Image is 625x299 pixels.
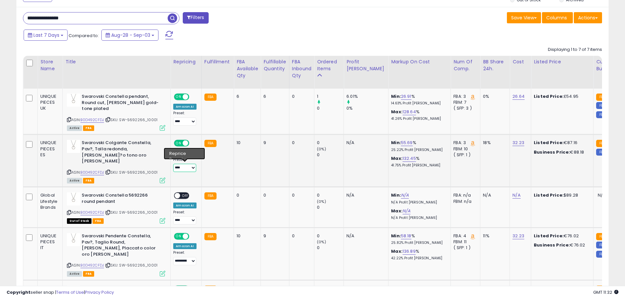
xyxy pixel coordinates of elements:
[105,263,157,268] span: | SKU: SW-5692266_10001
[534,149,570,155] b: Business Price:
[317,105,344,111] div: 0
[40,233,57,251] div: UNIQUE PIECES IT
[346,94,388,99] div: 6.01%
[574,12,602,23] button: Actions
[403,208,410,214] a: N/A
[317,58,341,72] div: Ordered Items
[346,105,388,111] div: 0%
[317,146,326,152] small: (0%)
[346,192,383,198] div: N/A
[596,140,608,147] small: FBA
[292,58,312,79] div: FBA inbound Qty
[391,233,446,245] div: %
[173,111,197,126] div: Preset:
[67,94,80,107] img: 31Sf5GfYzkL._SL40_.jpg
[173,150,196,156] div: Amazon AI
[24,30,68,41] button: Last 7 Days
[40,58,60,72] div: Store Name
[453,105,475,111] div: ( SFP: 3 )
[598,192,606,198] span: N/A
[534,242,588,248] div: €76.02
[188,140,199,146] span: OFF
[204,233,217,240] small: FBA
[317,192,344,198] div: 0
[173,104,196,110] div: Amazon AI
[237,58,258,79] div: FBA Available Qty
[596,242,609,248] small: FBM
[83,271,94,277] span: FBA
[596,111,609,118] small: FBM
[534,233,564,239] b: Listed Price:
[237,94,256,99] div: 6
[453,245,475,251] div: ( SFP: 1 )
[67,192,165,223] div: ASIN:
[7,289,31,295] strong: Copyright
[596,149,609,156] small: FBM
[512,139,524,146] a: 32.23
[596,102,609,109] small: FBM
[401,139,413,146] a: 55.69
[534,233,588,239] div: €76.02
[204,58,231,65] div: Fulfillment
[292,140,309,146] div: 0
[85,289,114,295] a: Privacy Policy
[93,218,104,224] span: FBA
[388,56,451,89] th: The percentage added to the cost of goods (COGS) that forms the calculator for Min & Max prices.
[173,203,196,208] div: Amazon AI
[534,93,564,99] b: Listed Price:
[40,94,57,112] div: UNIQUE PIECES UK
[67,218,92,224] span: All listings that are currently out of stock and unavailable for purchase on Amazon
[403,109,416,115] a: 128.64
[391,139,401,146] b: Min:
[483,140,505,146] div: 18%
[512,192,520,199] a: N/A
[263,192,284,198] div: 0
[82,233,161,259] b: Swarovski Pendente Constella, Pav?, Taglio Round, [PERSON_NAME], Placcato color oro [PERSON_NAME]
[188,94,199,100] span: OFF
[391,248,403,254] b: Max:
[263,140,284,146] div: 9
[453,99,475,105] div: FBM: 7
[40,192,57,210] div: Global Lifestyle Brands
[453,146,475,152] div: FBM: 10
[391,163,446,168] p: 41.75% Profit [PERSON_NAME]
[33,32,59,38] span: Last 7 Days
[175,234,183,239] span: ON
[67,271,82,277] span: All listings currently available for purchase on Amazon
[180,193,191,199] span: OFF
[391,216,446,220] p: N/A Profit [PERSON_NAME]
[175,94,183,100] span: ON
[317,204,344,210] div: 0
[346,233,383,239] div: N/A
[65,58,168,65] div: Title
[188,234,199,239] span: OFF
[534,192,588,198] div: $89.28
[67,178,82,183] span: All listings currently available for purchase on Amazon
[317,199,326,204] small: (0%)
[534,139,564,146] b: Listed Price:
[391,156,446,168] div: %
[401,192,409,199] a: N/A
[391,233,401,239] b: Min:
[391,94,446,106] div: %
[173,58,199,65] div: Repricing
[175,140,183,146] span: ON
[83,125,94,131] span: FBA
[391,117,446,121] p: 41.26% Profit [PERSON_NAME]
[401,233,411,239] a: 58.18
[391,241,446,245] p: 25.82% Profit [PERSON_NAME]
[453,199,475,204] div: FBM: n/a
[512,233,524,239] a: 32.23
[317,245,344,251] div: 0
[82,140,161,166] b: Swarovski Colgante Constella, Pav?, Talla redonda, [PERSON_NAME]?o tono oro [PERSON_NAME]
[453,233,475,239] div: FBA: 4
[391,101,446,106] p: 14.63% Profit [PERSON_NAME]
[453,239,475,245] div: FBM: 11
[391,148,446,152] p: 25.22% Profit [PERSON_NAME]
[483,233,505,239] div: 11%
[507,12,541,23] button: Save View
[534,242,570,248] b: Business Price:
[80,117,104,123] a: B0D492CFDJ
[237,140,256,146] div: 10
[534,192,564,198] b: Listed Price:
